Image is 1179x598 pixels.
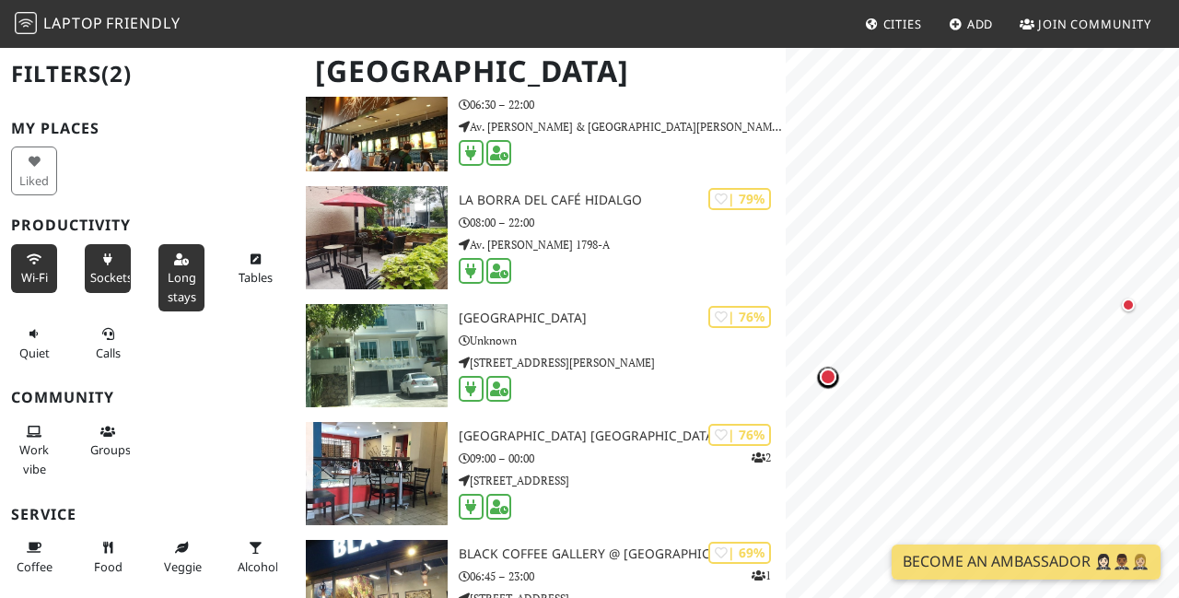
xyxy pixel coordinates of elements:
p: 2 [752,449,771,466]
span: Coffee [17,558,53,575]
a: La Borra del Café Hidalgo | 79% La Borra del Café Hidalgo 08:00 – 22:00 Av. [PERSON_NAME] 1798-A [295,186,786,289]
div: Map marker [819,368,845,393]
button: Coffee [11,533,57,581]
span: Work-friendly tables [239,269,273,286]
a: LaptopFriendly LaptopFriendly [15,8,181,41]
p: 06:45 – 23:00 [459,568,787,585]
span: Cities [883,16,922,32]
span: Group tables [90,441,131,458]
p: 09:00 – 00:00 [459,450,787,467]
button: Quiet [11,319,57,368]
span: Join Community [1038,16,1151,32]
img: La Borra del Cafe Chapultepec [306,422,448,525]
span: Veggie [164,558,202,575]
a: Alborata Hotel Boutique | 76% [GEOGRAPHIC_DATA] Unknown [STREET_ADDRESS][PERSON_NAME] [295,304,786,407]
button: Long stays [158,244,204,311]
span: Stable Wi-Fi [21,269,48,286]
div: Map marker [820,369,844,393]
span: Power sockets [90,269,133,286]
button: Work vibe [11,416,57,484]
p: [STREET_ADDRESS][PERSON_NAME] [459,354,787,371]
h3: Black Coffee Gallery @ [GEOGRAPHIC_DATA] [459,546,787,562]
img: Starbucks @ Plaza Sania [306,68,448,171]
h3: Productivity [11,217,284,234]
h3: Community [11,389,284,406]
span: Alcohol [238,558,278,575]
a: Starbucks @ Plaza Sania | 79% Starbucks @ [GEOGRAPHIC_DATA][PERSON_NAME] 06:30 – 22:00 Av. [PERSO... [295,68,786,171]
h3: Service [11,506,284,523]
a: La Borra del Cafe Chapultepec | 76% 2 [GEOGRAPHIC_DATA] [GEOGRAPHIC_DATA] 09:00 – 00:00 [STREET_A... [295,422,786,525]
a: Add [941,7,1001,41]
button: Groups [85,416,131,465]
span: Add [967,16,994,32]
button: Veggie [158,533,204,581]
p: 1 [752,567,771,584]
p: Av. [PERSON_NAME] 1798-A [459,236,787,253]
h3: La Borra del Café Hidalgo [459,193,787,208]
div: | 76% [708,424,771,445]
button: Alcohol [232,533,278,581]
h2: Filters [11,46,284,102]
span: Long stays [168,269,196,304]
span: Friendly [106,13,180,33]
a: Join Community [1012,7,1159,41]
h1: [GEOGRAPHIC_DATA] [300,46,782,97]
p: 08:00 – 22:00 [459,214,787,231]
span: Video/audio calls [96,345,121,361]
button: Food [85,533,131,581]
h3: [GEOGRAPHIC_DATA] [GEOGRAPHIC_DATA] [459,428,787,444]
img: La Borra del Café Hidalgo [306,186,448,289]
span: Quiet [19,345,50,361]
div: | 69% [708,542,771,563]
div: | 79% [708,188,771,209]
h3: My Places [11,120,284,137]
span: People working [19,441,49,476]
h3: [GEOGRAPHIC_DATA] [459,311,787,326]
img: Alborata Hotel Boutique [306,304,448,407]
button: Tables [232,244,278,293]
button: Calls [85,319,131,368]
p: Unknown [459,332,787,349]
button: Wi-Fi [11,244,57,293]
p: [STREET_ADDRESS] [459,472,787,489]
img: LaptopFriendly [15,12,37,34]
span: Food [94,558,123,575]
button: Sockets [85,244,131,293]
p: Av. [PERSON_NAME] & [GEOGRAPHIC_DATA][PERSON_NAME][PERSON_NAME], [GEOGRAPHIC_DATA] Nte [459,118,787,135]
span: Laptop [43,13,103,33]
a: Cities [858,7,929,41]
div: Map marker [1122,299,1144,321]
div: | 76% [708,306,771,327]
a: Become an Ambassador 🤵🏻‍♀️🤵🏾‍♂️🤵🏼‍♀️ [892,545,1161,580]
span: (2) [101,58,132,88]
